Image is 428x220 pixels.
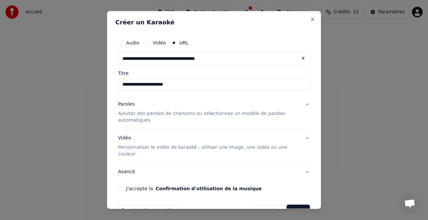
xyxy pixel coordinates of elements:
button: Avancé [118,163,310,181]
button: Annuler [254,205,284,217]
label: URL [179,40,189,45]
button: ParolesAjoutez des paroles de chansons ou sélectionnez un modèle de paroles automatiques [118,96,310,129]
button: Créer [287,205,310,217]
button: J'accepte la [155,186,261,191]
h2: Créer un Karaoké [115,19,313,25]
button: VidéoPersonnaliser le vidéo de karaoké : utiliser une image, une vidéo ou une couleur [118,129,310,163]
label: Audio [126,40,139,45]
div: Paroles [118,101,135,108]
label: Vidéo [153,40,166,45]
p: Personnaliser le vidéo de karaoké : utiliser une image, une vidéo ou une couleur [118,144,299,157]
p: Ajoutez des paroles de chansons ou sélectionnez un modèle de paroles automatiques [118,110,299,124]
div: Vidéo [118,135,299,157]
label: J'accepte la [126,186,261,191]
span: Cela utilisera 4 crédits [129,208,174,213]
label: Titre [118,71,310,76]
